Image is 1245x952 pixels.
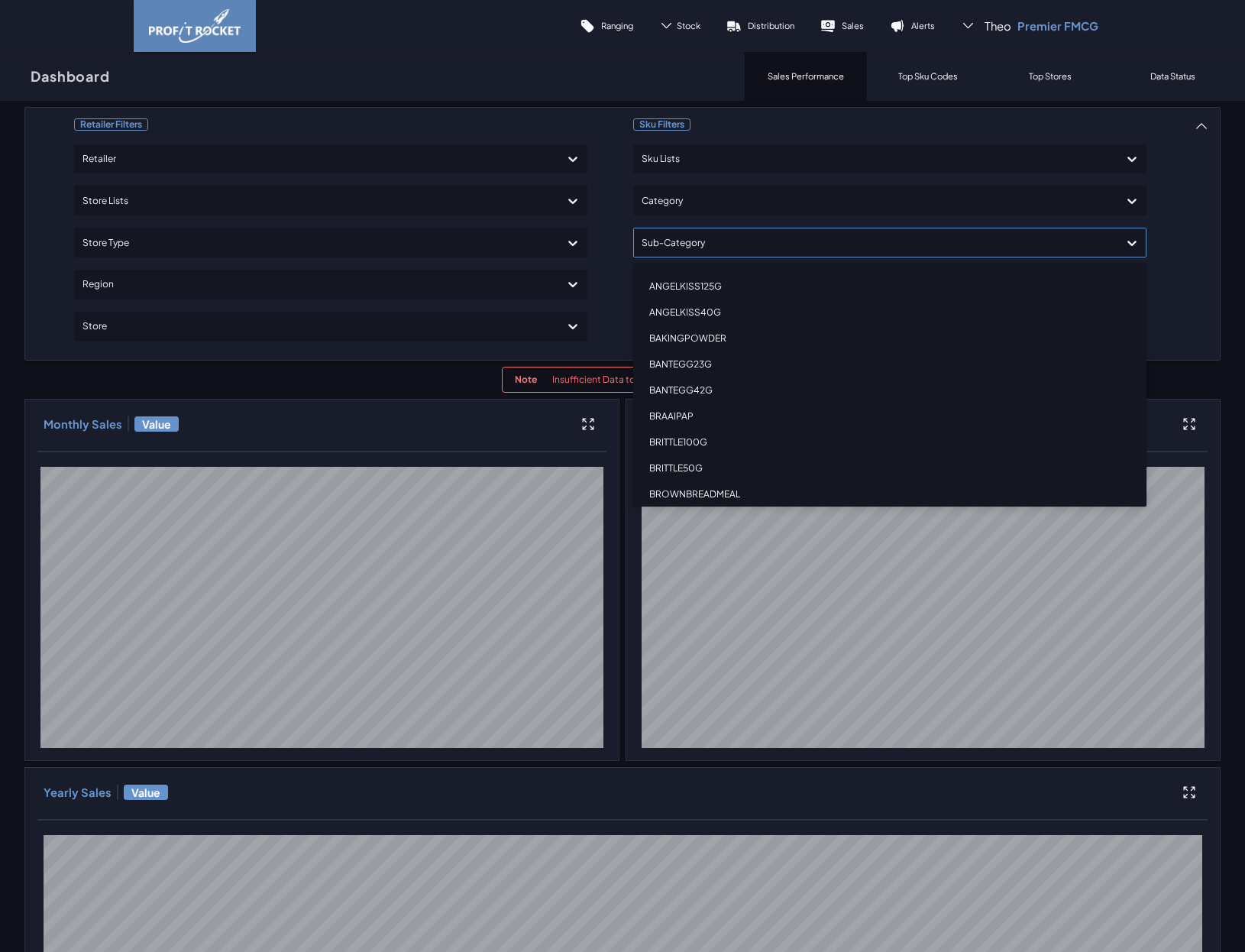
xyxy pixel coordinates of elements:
[898,70,958,82] p: Top Sku Codes
[82,189,551,213] div: Store Lists
[633,118,690,131] span: Sku Filters
[134,416,179,432] span: Value
[124,785,168,800] span: Value
[44,416,122,432] h3: Monthly Sales
[640,455,1140,481] div: BRITTLE50G
[82,272,551,296] div: Region
[640,325,1140,351] div: BAKINGPOWDER
[1017,18,1098,34] p: Premier FMCG
[768,70,844,82] p: Sales Performance
[515,374,537,386] strong: Note
[640,429,1140,455] div: BRITTLE100G
[601,20,633,31] p: Ranging
[642,189,1111,213] div: Category
[642,147,1111,171] div: Sku Lists
[149,9,241,43] img: image
[44,785,112,800] h3: Yearly Sales
[1029,70,1072,82] p: Top Stores
[82,147,551,171] div: Retailer
[82,314,551,338] div: Store
[640,351,1140,377] div: BANTEGG23G
[1150,70,1195,82] p: Data Status
[567,8,646,44] a: Ranging
[842,20,864,31] p: Sales
[82,231,551,255] div: Store Type
[642,231,1111,255] div: Sub-Category
[640,274,1140,300] div: ANGELKISS125G
[713,8,807,44] a: Distribution
[640,403,1140,429] div: BRAAIPAP
[552,374,731,386] p: Insufficient Data to Compare Year on Year
[677,20,700,31] span: Stock
[74,118,148,131] span: Retailer Filters
[985,18,1011,34] span: Theo
[640,377,1140,403] div: BANTEGG42G
[911,20,935,31] p: Alerts
[748,20,794,31] p: Distribution
[807,8,877,44] a: Sales
[877,8,948,44] a: Alerts
[640,481,1140,507] div: BROWNBREADMEAL
[11,52,129,101] a: Dashboard
[640,300,1140,325] div: ANGELKISS40G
